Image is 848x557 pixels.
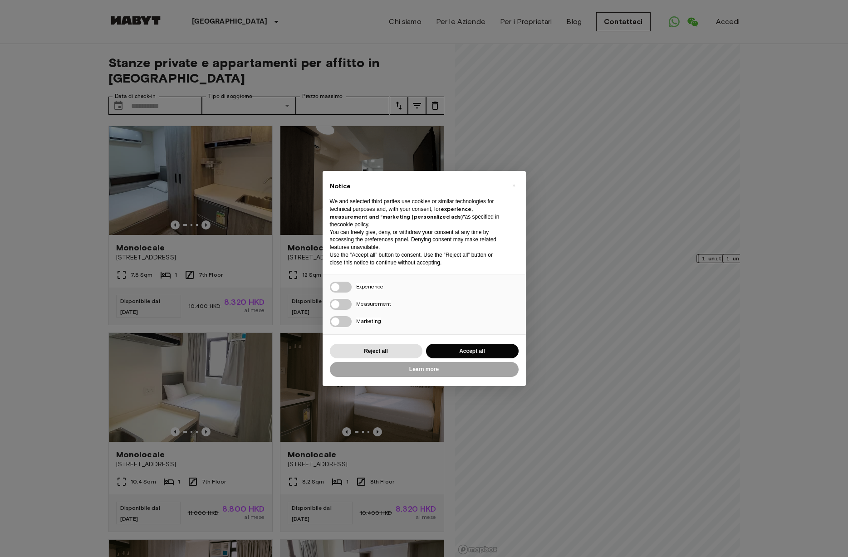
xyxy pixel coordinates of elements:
[330,182,504,191] h2: Notice
[330,362,519,377] button: Learn more
[330,344,422,359] button: Reject all
[330,229,504,251] p: You can freely give, deny, or withdraw your consent at any time by accessing the preferences pane...
[356,300,391,307] span: Measurement
[507,178,521,193] button: Close this notice
[330,205,473,220] strong: experience, measurement and “marketing (personalized ads)”
[426,344,519,359] button: Accept all
[330,251,504,267] p: Use the “Accept all” button to consent. Use the “Reject all” button or close this notice to conti...
[356,283,383,290] span: Experience
[337,221,368,228] a: cookie policy
[330,198,504,228] p: We and selected third parties use cookies or similar technologies for technical purposes and, wit...
[356,318,381,324] span: Marketing
[512,180,515,191] span: ×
